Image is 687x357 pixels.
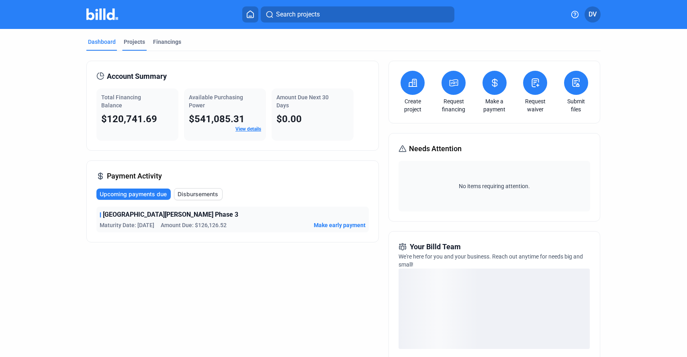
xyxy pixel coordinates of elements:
img: Billd Company Logo [86,8,118,20]
a: Submit files [562,97,590,113]
a: Make a payment [480,97,509,113]
div: Dashboard [88,38,116,46]
span: $541,085.31 [189,113,245,125]
span: We're here for you and your business. Reach out anytime for needs big and small! [399,253,583,268]
button: Disbursements [174,188,223,200]
span: Payment Activity [107,170,162,182]
span: Your Billd Team [410,241,461,252]
span: $0.00 [276,113,302,125]
span: $120,741.69 [101,113,157,125]
span: Search projects [276,10,320,19]
span: Amount Due Next 30 Days [276,94,329,109]
span: Disbursements [178,190,218,198]
button: Make early payment [314,221,366,229]
span: Total Financing Balance [101,94,141,109]
a: View details [235,126,261,132]
div: loading [399,269,590,349]
a: Request financing [440,97,468,113]
span: No items requiring attention. [402,182,587,190]
span: Needs Attention [409,143,462,154]
div: Financings [153,38,181,46]
button: Search projects [261,6,454,23]
button: DV [585,6,601,23]
div: Projects [124,38,145,46]
span: Account Summary [107,71,167,82]
span: Maturity Date: [DATE] [100,221,154,229]
span: DV [589,10,597,19]
span: [GEOGRAPHIC_DATA][PERSON_NAME] Phase 3 [103,210,238,220]
span: Amount Due: $126,126.52 [161,221,227,229]
span: Available Purchasing Power [189,94,243,109]
a: Create project [399,97,427,113]
button: Upcoming payments due [96,189,171,200]
span: Upcoming payments due [100,190,167,198]
a: Request waiver [521,97,549,113]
